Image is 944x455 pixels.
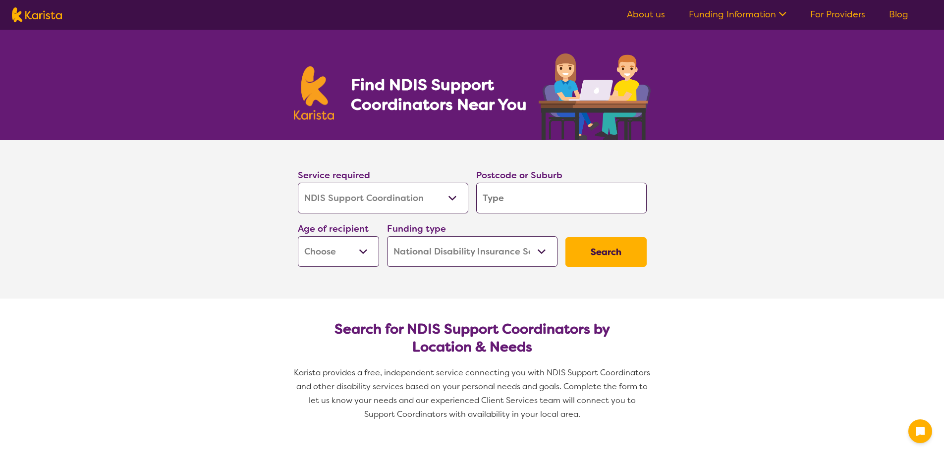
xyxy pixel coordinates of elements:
h1: Find NDIS Support Coordinators Near You [351,75,534,114]
input: Type [476,183,647,213]
img: Karista logo [12,7,62,22]
a: For Providers [810,8,865,20]
a: Funding Information [689,8,786,20]
button: Search [565,237,647,267]
label: Funding type [387,223,446,235]
img: support-coordination [539,53,651,140]
label: Age of recipient [298,223,369,235]
h2: Search for NDIS Support Coordinators by Location & Needs [306,320,639,356]
label: Service required [298,169,370,181]
span: Karista provides a free, independent service connecting you with NDIS Support Coordinators and ot... [294,367,652,419]
label: Postcode or Suburb [476,169,562,181]
img: Karista logo [294,66,334,120]
a: Blog [889,8,908,20]
a: About us [627,8,665,20]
